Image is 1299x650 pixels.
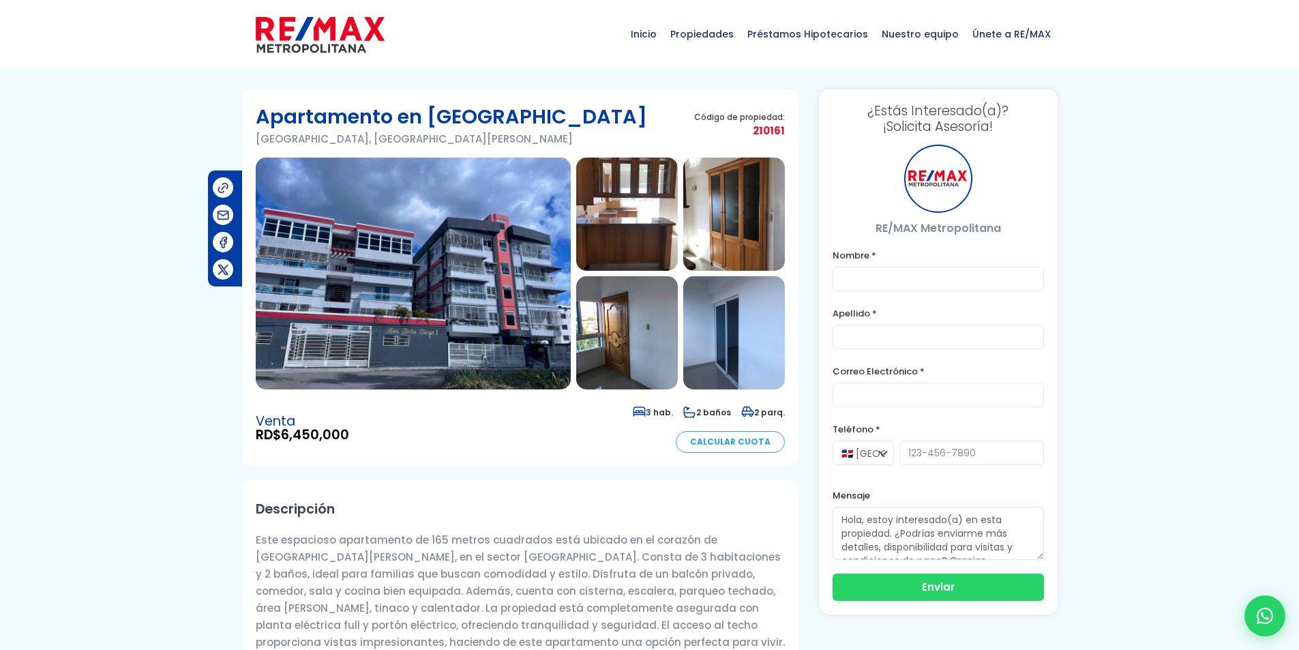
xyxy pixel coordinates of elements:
[833,305,1044,322] label: Apellido *
[216,181,230,195] img: Compartir
[833,487,1044,504] label: Mensaje
[833,103,1044,119] span: ¿Estás Interesado(a)?
[216,263,230,277] img: Compartir
[741,407,785,418] span: 2 parq.
[683,158,785,271] img: Apartamento en Centro Madre Vieja Sur
[904,145,972,213] div: RE/MAX Metropolitana
[216,208,230,222] img: Compartir
[256,14,385,55] img: remax-metropolitana-logo
[281,426,349,444] span: 6,450,000
[833,574,1044,601] button: Enviar
[741,14,875,55] span: Préstamos Hipotecarios
[875,14,966,55] span: Nuestro equipo
[833,507,1044,560] textarea: Hola, estoy interesado(a) en esta propiedad. ¿Podrías enviarme más detalles, disponibilidad para ...
[576,276,678,389] img: Apartamento en Centro Madre Vieja Sur
[694,122,785,139] span: 210161
[833,421,1044,438] label: Teléfono *
[899,441,1044,465] input: 123-456-7890
[256,158,571,389] img: Apartamento en Centro Madre Vieja Sur
[633,407,673,418] span: 3 hab.
[683,407,731,418] span: 2 baños
[256,103,647,130] h1: Apartamento en [GEOGRAPHIC_DATA]
[833,220,1044,237] p: RE/MAX Metropolitana
[576,158,678,271] img: Apartamento en Centro Madre Vieja Sur
[833,363,1044,380] label: Correo Electrónico *
[966,14,1058,55] span: Únete a RE/MAX
[256,130,647,147] p: [GEOGRAPHIC_DATA], [GEOGRAPHIC_DATA][PERSON_NAME]
[256,415,349,428] span: Venta
[676,431,785,453] a: Calcular Cuota
[694,112,785,122] span: Código de propiedad:
[216,235,230,250] img: Compartir
[663,14,741,55] span: Propiedades
[256,494,785,525] h2: Descripción
[683,276,785,389] img: Apartamento en Centro Madre Vieja Sur
[833,103,1044,134] h3: ¡Solicita Asesoría!
[256,428,349,442] span: RD$
[833,247,1044,264] label: Nombre *
[624,14,663,55] span: Inicio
